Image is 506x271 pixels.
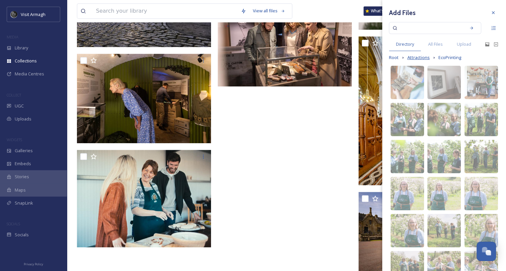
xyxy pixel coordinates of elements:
[11,11,17,18] img: THE-FIRST-PLACE-VISIT-ARMAGH.COM-BLACK.jpg
[465,103,498,136] img: d72e06bb-3181-4ce5-a2a4-08e38142b22e.jpg
[15,45,28,51] span: Library
[7,221,20,226] span: SOCIALS
[7,34,18,39] span: MEDIA
[359,36,493,185] img: St Patrick's Catholic Cathedral 1
[465,177,498,210] img: 63150d77-3060-46f3-be9e-f951371f8f84.jpg
[77,150,211,248] img: Long Meadow Cider : Making Granny's Traditional Soda Bread
[77,54,211,143] img: Brownlow House 2 .jpg
[465,66,498,99] img: a10691a0-cf08-4dd9-b68f-f39c9ab0cce9.jpg
[391,177,424,210] img: 3fb2cd93-da51-4abd-8db4-c2fa1dc0a534.jpg
[93,4,237,18] input: Search your library
[249,4,289,17] a: View all files
[389,54,399,61] span: Root
[391,140,424,173] img: fdf5cb7e-c1da-4581-ad61-bf9387064648.jpg
[427,103,461,136] img: 322ffd49-8656-4d8e-b2ea-253385365c46.jpg
[15,116,31,122] span: Uploads
[477,242,496,261] button: Open Chat
[427,140,461,173] img: 1c84875f-5c8c-42b0-b16f-029ef2361268.jpg
[391,66,424,99] img: 13bbac2f-5534-47c8-8ae5-66dfe1b0dd2c.jpg
[438,54,462,61] span: EcoPrinting
[15,161,31,167] span: Embeds
[391,214,424,247] img: e9b994e9-8f48-41fd-a07d-45490f53f32d.jpg
[396,41,414,47] span: Directory
[427,177,461,210] img: 2fa739e4-0038-4350-9e53-c46a9c937bf3.jpg
[465,140,498,173] img: 316136ff-435f-44e1-8196-a8535f6f915b.jpg
[15,232,29,238] span: Socials
[21,11,45,17] span: Visit Armagh
[428,41,443,47] span: All Files
[15,58,37,64] span: Collections
[15,103,24,109] span: UGC
[457,41,471,47] span: Upload
[7,92,21,97] span: COLLECT
[15,71,44,77] span: Media Centres
[15,187,26,193] span: Maps
[389,8,416,18] h3: Add Files
[427,214,461,247] img: cb393b14-4356-47ad-9a8d-9a94aed51dc5.jpg
[24,260,43,268] a: Privacy Policy
[7,137,22,142] span: WIDGETS
[24,262,43,266] span: Privacy Policy
[465,214,498,247] img: 51c24b78-d05e-46ab-b17f-781ff21f17ac.jpg
[15,148,33,154] span: Galleries
[364,6,397,16] a: What's New
[15,174,29,180] span: Stories
[15,200,33,206] span: SnapLink
[391,103,424,136] img: a140f9f7-0739-42af-a41d-136e2c354997.jpg
[427,66,461,99] img: d4f86abc-db02-4d28-a5bd-3400349a2a92.jpg
[407,54,430,61] span: Attractions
